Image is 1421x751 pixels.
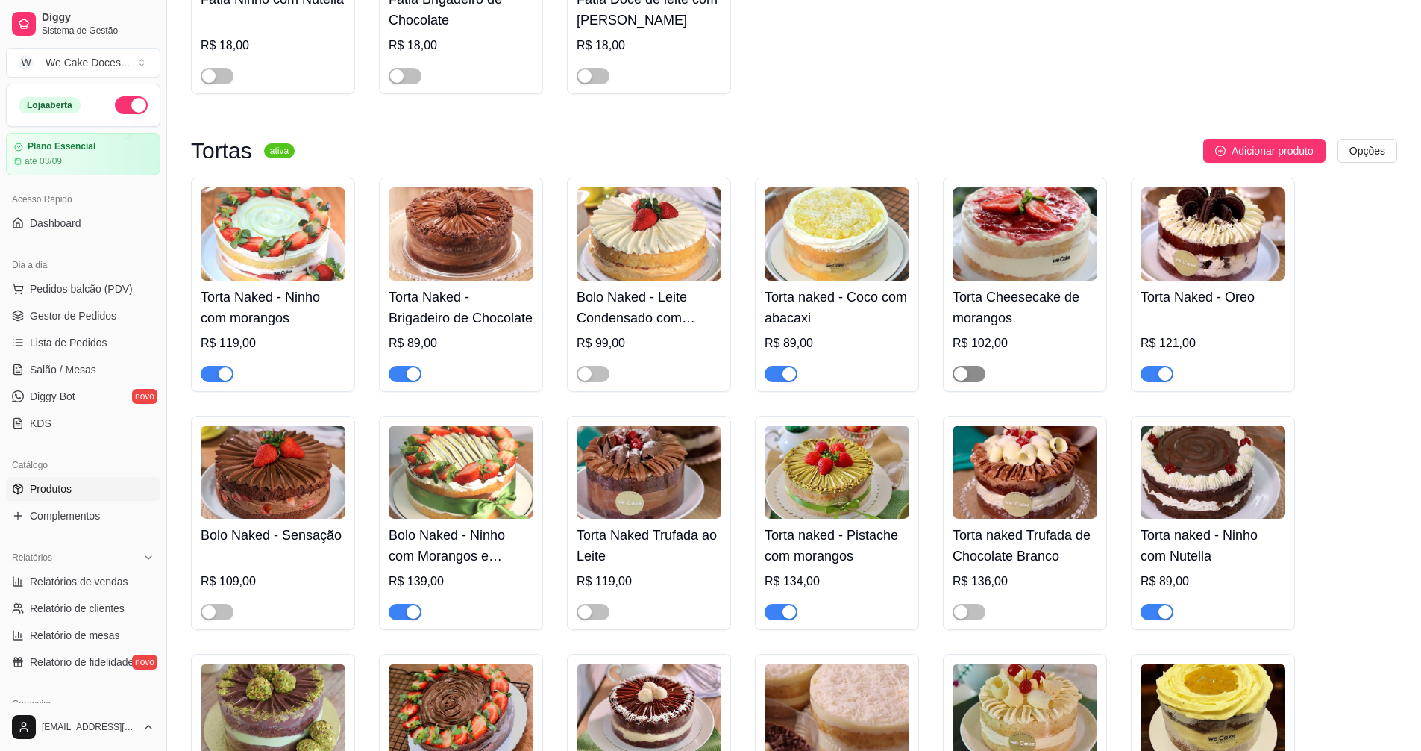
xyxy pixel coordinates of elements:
h3: Tortas [191,142,252,160]
span: W [19,55,34,70]
div: We Cake Doces ... [46,55,130,70]
a: Dashboard [6,211,160,235]
img: product-image [201,187,345,281]
h4: Torta naked - Coco com abacaxi [765,287,909,328]
div: R$ 99,00 [577,334,721,352]
span: Relatório de mesas [30,628,120,643]
div: Gerenciar [6,692,160,716]
div: Loja aberta [19,97,81,113]
div: R$ 89,00 [1141,573,1285,590]
div: Catálogo [6,453,160,477]
div: R$ 89,00 [765,334,909,352]
a: Complementos [6,504,160,528]
a: Lista de Pedidos [6,331,160,355]
h4: Torta naked Trufada de Chocolate Branco [953,525,1097,567]
span: KDS [30,416,51,431]
h4: Torta Naked - Brigadeiro de Chocolate [389,287,533,328]
img: product-image [765,426,909,519]
a: Relatório de mesas [6,623,160,647]
article: Plano Essencial [28,141,95,152]
img: product-image [953,426,1097,519]
span: Adicionar produto [1232,143,1314,159]
a: Gestor de Pedidos [6,304,160,328]
div: R$ 119,00 [201,334,345,352]
img: product-image [389,426,533,519]
span: Opções [1349,143,1385,159]
span: Gestor de Pedidos [30,308,116,323]
span: Relatório de fidelidade [30,655,134,670]
img: product-image [953,187,1097,281]
button: Pedidos balcão (PDV) [6,277,160,301]
div: R$ 119,00 [577,573,721,590]
div: R$ 18,00 [389,37,533,54]
span: Relatório de clientes [30,601,125,616]
span: [EMAIL_ADDRESS][DOMAIN_NAME] [42,721,137,733]
article: até 03/09 [25,155,62,167]
h4: Torta Naked - Ninho com morangos [201,287,345,328]
span: Dashboard [30,216,81,231]
button: Alterar Status [115,96,148,114]
span: Lista de Pedidos [30,335,107,350]
sup: ativa [264,143,295,158]
img: product-image [201,426,345,519]
img: product-image [389,187,533,281]
h4: Torta Naked Trufada ao Leite [577,525,721,567]
img: product-image [1141,426,1285,519]
a: Plano Essencialaté 03/09 [6,133,160,175]
button: Select a team [6,48,160,78]
span: Pedidos balcão (PDV) [30,281,133,296]
div: R$ 18,00 [201,37,345,54]
div: R$ 136,00 [953,573,1097,590]
a: Diggy Botnovo [6,384,160,408]
a: Salão / Mesas [6,358,160,381]
h4: Torta naked - Pistache com morangos [765,525,909,567]
a: Relatórios de vendas [6,570,160,593]
h4: Bolo Naked - Ninho com Morangos e Nutella [389,525,533,567]
a: Relatório de fidelidadenovo [6,650,160,674]
div: Dia a dia [6,253,160,277]
span: Salão / Mesas [30,362,96,377]
h4: Torta Cheesecake de morangos [953,287,1097,328]
a: KDS [6,411,160,435]
h4: Bolo Naked - Sensação [201,525,345,546]
div: R$ 102,00 [953,334,1097,352]
img: product-image [1141,187,1285,281]
span: Diggy Bot [30,389,75,404]
h4: Torta naked - Ninho com Nutella [1141,525,1285,567]
img: product-image [765,187,909,281]
span: Complementos [30,508,100,523]
a: DiggySistema de Gestão [6,6,160,42]
span: Sistema de Gestão [42,25,154,37]
div: Acesso Rápido [6,187,160,211]
span: Produtos [30,482,72,496]
div: R$ 89,00 [389,334,533,352]
div: R$ 109,00 [201,573,345,590]
span: plus-circle [1215,146,1226,156]
img: product-image [577,187,721,281]
div: R$ 121,00 [1141,334,1285,352]
div: R$ 134,00 [765,573,909,590]
h4: Bolo Naked - Leite Condensado com [PERSON_NAME] [577,287,721,328]
button: Adicionar produto [1203,139,1326,163]
span: Relatórios de vendas [30,574,128,589]
h4: Torta Naked - Oreo [1141,287,1285,308]
a: Produtos [6,477,160,501]
img: product-image [577,426,721,519]
div: R$ 139,00 [389,573,533,590]
a: Relatório de clientes [6,596,160,620]
button: [EMAIL_ADDRESS][DOMAIN_NAME] [6,709,160,745]
button: Opções [1337,139,1397,163]
span: Diggy [42,11,154,25]
div: R$ 18,00 [577,37,721,54]
span: Relatórios [12,552,52,564]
